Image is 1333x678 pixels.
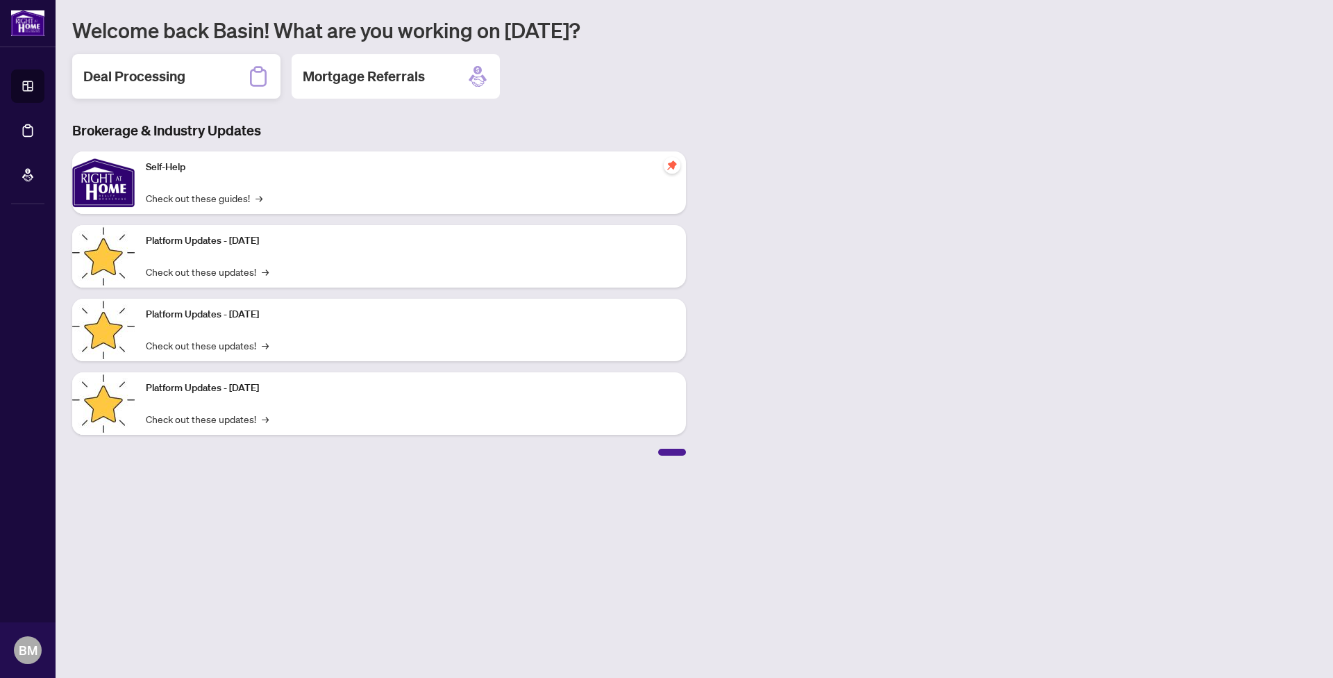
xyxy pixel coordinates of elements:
a: Check out these guides!→ [146,190,262,206]
p: Platform Updates - [DATE] [146,307,675,322]
a: Check out these updates!→ [146,411,269,427]
img: Platform Updates - July 21, 2025 [72,225,135,288]
span: BM [19,640,37,660]
h1: Welcome back Basin! What are you working on [DATE]? [72,17,1316,43]
span: → [262,338,269,353]
a: Check out these updates!→ [146,338,269,353]
h2: Deal Processing [83,67,185,86]
img: logo [11,10,44,36]
img: Platform Updates - July 8, 2025 [72,299,135,361]
img: Platform Updates - June 23, 2025 [72,372,135,435]
p: Platform Updates - [DATE] [146,381,675,396]
h3: Brokerage & Industry Updates [72,121,686,140]
button: Open asap [1277,629,1319,671]
p: Platform Updates - [DATE] [146,233,675,249]
a: Check out these updates!→ [146,264,269,279]
p: Self-Help [146,160,675,175]
img: Self-Help [72,151,135,214]
h2: Mortgage Referrals [303,67,425,86]
span: → [262,411,269,427]
span: pushpin [664,157,680,174]
span: → [255,190,262,206]
span: → [262,264,269,279]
